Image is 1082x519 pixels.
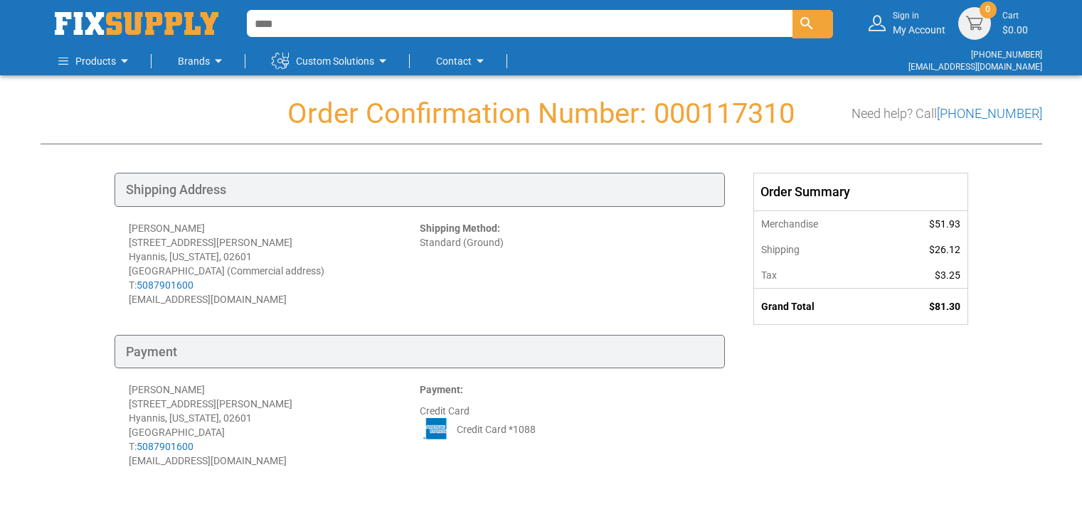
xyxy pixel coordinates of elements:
[754,237,884,262] th: Shipping
[137,279,193,291] a: 5087901600
[272,47,391,75] a: Custom Solutions
[1002,10,1028,22] small: Cart
[420,418,452,439] img: AE
[420,223,500,234] strong: Shipping Method:
[55,12,218,35] a: store logo
[1002,24,1028,36] span: $0.00
[754,262,884,289] th: Tax
[420,221,711,306] div: Standard (Ground)
[178,47,227,75] a: Brands
[937,106,1042,121] a: [PHONE_NUMBER]
[457,422,536,437] span: Credit Card *1088
[115,173,725,207] div: Shipping Address
[129,221,420,306] div: [PERSON_NAME] [STREET_ADDRESS][PERSON_NAME] Hyannis, [US_STATE], 02601 [GEOGRAPHIC_DATA] (Commerc...
[115,335,725,369] div: Payment
[908,62,1042,72] a: [EMAIL_ADDRESS][DOMAIN_NAME]
[893,10,945,36] div: My Account
[929,218,960,230] span: $51.93
[761,301,815,312] strong: Grand Total
[935,269,960,281] span: $3.25
[852,107,1042,121] h3: Need help? Call
[436,47,489,75] a: Contact
[893,10,945,22] small: Sign in
[929,301,960,312] span: $81.30
[129,382,420,468] div: [PERSON_NAME] [STREET_ADDRESS][PERSON_NAME] Hyannis, [US_STATE], 02601 [GEOGRAPHIC_DATA] T: [EMAI...
[971,50,1042,60] a: [PHONE_NUMBER]
[754,173,967,210] div: Order Summary
[55,12,218,35] img: Fix Industrial Supply
[137,441,193,452] a: 5087901600
[754,210,884,237] th: Merchandise
[420,382,711,468] div: Credit Card
[420,384,463,395] strong: Payment:
[929,244,960,255] span: $26.12
[985,4,990,16] span: 0
[58,47,133,75] a: Products
[41,98,1042,129] h1: Order Confirmation Number: 000117310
